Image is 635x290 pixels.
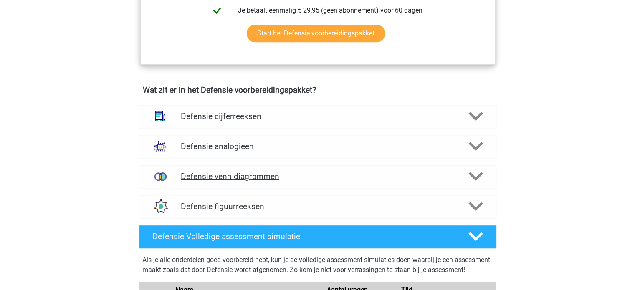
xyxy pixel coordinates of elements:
h4: Defensie cijferreeksen [181,111,454,121]
h4: Defensie venn diagrammen [181,171,454,181]
h4: Defensie analogieen [181,141,454,151]
a: venn diagrammen Defensie venn diagrammen [136,165,500,188]
a: Defensie Volledige assessment simulatie [136,225,500,248]
a: analogieen Defensie analogieen [136,135,500,158]
h4: Defensie figuurreeksen [181,202,454,211]
img: venn diagrammen [149,166,171,187]
div: Als je alle onderdelen goed voorbereid hebt, kun je de volledige assessment simulaties doen waarb... [142,255,493,278]
h4: Wat zit er in het Defensie voorbereidingspakket? [143,85,493,95]
img: cijferreeksen [149,105,171,127]
img: figuurreeksen [149,195,171,217]
a: figuurreeksen Defensie figuurreeksen [136,195,500,218]
img: analogieen [149,135,171,157]
a: cijferreeksen Defensie cijferreeksen [136,105,500,128]
h4: Defensie Volledige assessment simulatie [152,232,455,241]
a: Start het Defensie voorbereidingspakket [247,25,385,42]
